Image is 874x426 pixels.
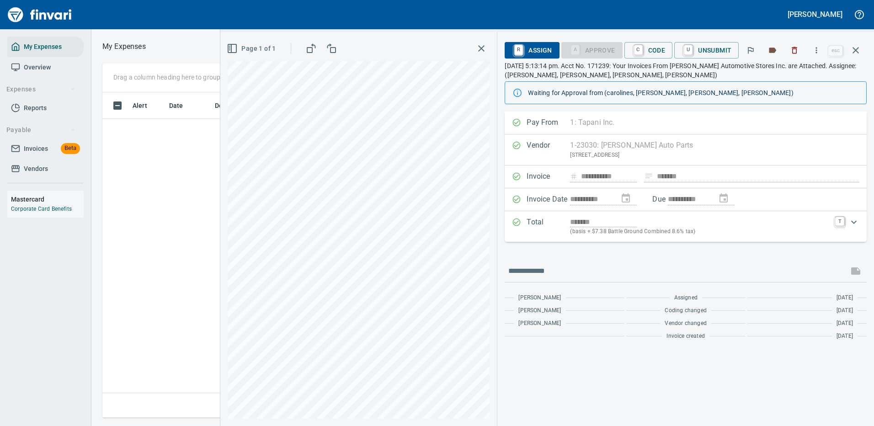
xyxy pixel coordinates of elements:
a: InvoicesBeta [7,138,84,159]
a: Reports [7,98,84,118]
span: This records your message into the invoice and notifies anyone mentioned [845,260,867,282]
a: Vendors [7,159,84,179]
p: My Expenses [102,41,146,52]
span: Alert [133,100,147,111]
p: Drag a column heading here to group the table [113,73,247,82]
span: [DATE] [837,332,853,341]
a: My Expenses [7,37,84,57]
button: More [806,40,826,60]
span: Invoice created [666,332,705,341]
div: Coding Required [561,46,623,53]
img: Finvari [5,4,74,26]
h6: Mastercard [11,194,84,204]
span: Assigned [674,293,698,303]
span: Alert [133,100,159,111]
button: RAssign [505,42,559,59]
span: Description [215,100,249,111]
a: Overview [7,57,84,78]
a: R [514,45,523,55]
button: Flag [741,40,761,60]
span: [DATE] [837,319,853,328]
span: Expenses [6,84,75,95]
a: T [835,217,844,226]
span: Date [169,100,195,111]
span: Close invoice [826,39,867,61]
span: Assign [512,43,552,58]
div: Waiting for Approval from (carolines, [PERSON_NAME], [PERSON_NAME], [PERSON_NAME]) [528,85,859,101]
button: CCode [624,42,673,59]
button: Payable [3,122,79,138]
span: Coding changed [665,306,706,315]
button: UUnsubmit [674,42,739,59]
button: [PERSON_NAME] [785,7,845,21]
a: esc [829,46,842,56]
a: C [634,45,643,55]
a: U [684,45,693,55]
span: Page 1 of 1 [229,43,276,54]
div: Expand [505,211,867,242]
p: Total [527,217,570,236]
span: [DATE] [837,293,853,303]
p: [DATE] 5:13:14 pm. Acct No. 171239: Your Invoices From [PERSON_NAME] Automotive Stores Inc. are A... [505,61,867,80]
span: Code [632,43,666,58]
span: Reports [24,102,47,114]
button: Discard [784,40,805,60]
span: Unsubmit [682,43,731,58]
span: Overview [24,62,51,73]
span: Payable [6,124,75,136]
nav: breadcrumb [102,41,146,52]
span: [PERSON_NAME] [518,319,561,328]
button: Expenses [3,81,79,98]
button: Labels [762,40,783,60]
p: (basis + $7.38 Battle Ground Combined 8.6% tax) [570,227,830,236]
span: [DATE] [837,306,853,315]
span: Vendor changed [665,319,706,328]
span: My Expenses [24,41,62,53]
h5: [PERSON_NAME] [788,10,842,19]
a: Corporate Card Benefits [11,206,72,212]
button: Page 1 of 1 [225,40,279,57]
span: Description [215,100,261,111]
span: Invoices [24,143,48,154]
span: [PERSON_NAME] [518,306,561,315]
span: Date [169,100,183,111]
span: Beta [61,143,80,154]
span: [PERSON_NAME] [518,293,561,303]
span: Vendors [24,163,48,175]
